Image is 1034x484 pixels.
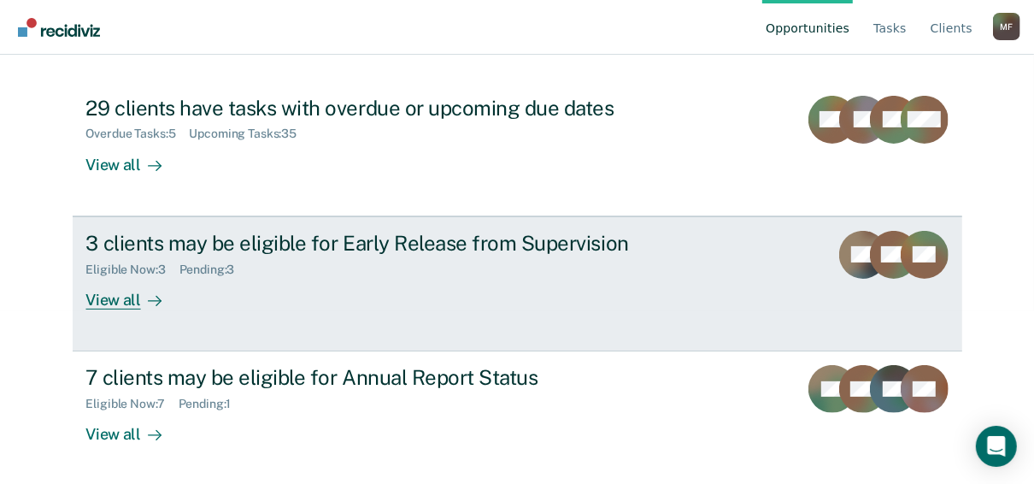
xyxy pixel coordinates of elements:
[86,276,182,310] div: View all
[73,82,962,216] a: 29 clients have tasks with overdue or upcoming due datesOverdue Tasks:5Upcoming Tasks:35View all
[86,411,182,445] div: View all
[86,127,190,141] div: Overdue Tasks : 5
[73,216,962,351] a: 3 clients may be eligible for Early Release from SupervisionEligible Now:3Pending:3View all
[976,426,1017,467] div: Open Intercom Messenger
[189,127,310,141] div: Upcoming Tasks : 35
[86,141,182,174] div: View all
[86,96,686,121] div: 29 clients have tasks with overdue or upcoming due dates
[86,365,686,390] div: 7 clients may be eligible for Annual Report Status
[18,18,100,37] img: Recidiviz
[993,13,1020,40] button: Profile dropdown button
[86,231,686,256] div: 3 clients may be eligible for Early Release from Supervision
[86,263,179,277] div: Eligible Now : 3
[179,397,245,411] div: Pending : 1
[179,263,249,277] div: Pending : 3
[86,397,179,411] div: Eligible Now : 7
[993,13,1020,40] div: M F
